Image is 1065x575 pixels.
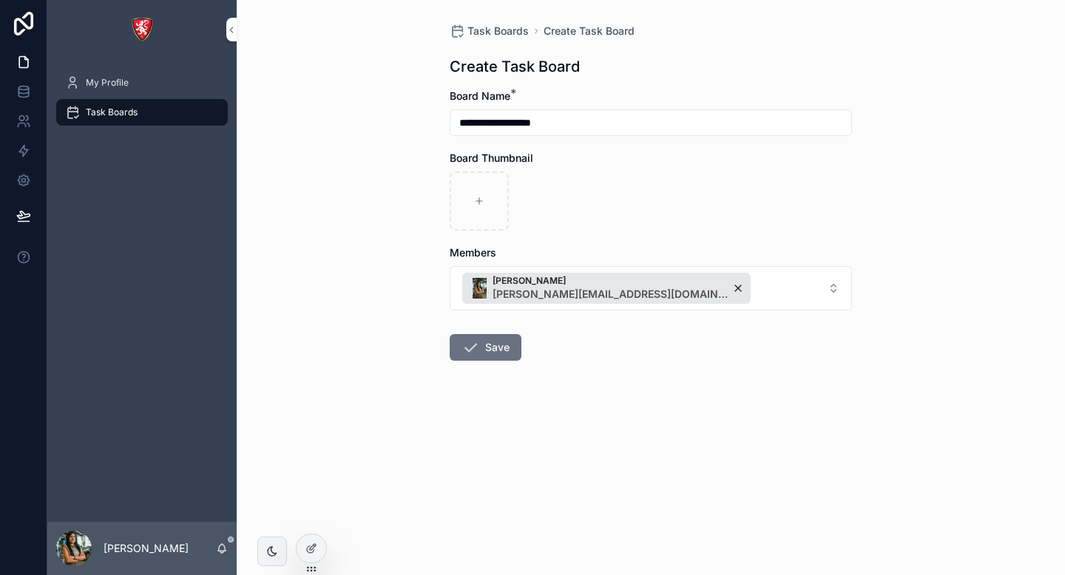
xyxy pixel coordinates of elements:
p: [PERSON_NAME] [104,541,189,556]
span: [PERSON_NAME] [493,275,729,287]
div: scrollable content [47,59,237,145]
span: Task Boards [86,106,138,118]
span: Board Thumbnail [450,152,533,164]
span: Task Boards [467,24,529,38]
h1: Create Task Board [450,56,580,77]
a: Create Task Board [544,24,635,38]
button: Unselect 2 [462,273,751,304]
button: Save [450,334,521,361]
a: My Profile [56,69,228,96]
span: Board Name [450,89,510,102]
a: Task Boards [450,24,529,38]
span: My Profile [86,77,129,89]
span: [PERSON_NAME][EMAIL_ADDRESS][DOMAIN_NAME] [493,287,729,302]
img: App logo [130,18,154,41]
span: Members [450,246,496,259]
button: Select Button [450,266,852,310]
a: Task Boards [56,99,228,126]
